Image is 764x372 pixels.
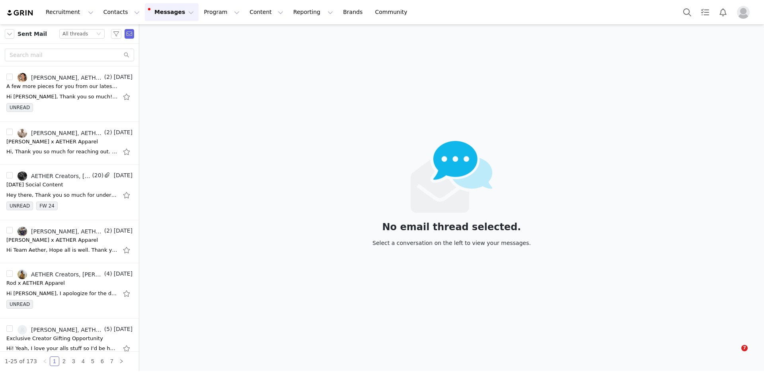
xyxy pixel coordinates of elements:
input: Search mail [5,49,134,61]
img: 3037cae8-1438-422a-8b6d-3cf3490a7dc3.jpg [18,270,27,279]
a: [PERSON_NAME], AETHER Creators [18,325,103,335]
span: UNREAD [6,300,33,309]
a: 7 [107,357,116,366]
a: AETHER Creators, [PERSON_NAME] [18,270,103,279]
li: Previous Page [40,356,50,366]
button: Notifications [714,3,732,21]
a: 3 [69,357,78,366]
a: 6 [98,357,107,366]
span: UNREAD [6,202,33,210]
i: icon: left [43,359,47,364]
li: 4 [78,356,88,366]
div: Hi! Yeah, I love your alls stuff so I'd be happy to collaborate on some apparel with you. What di... [6,345,118,352]
a: 5 [88,357,97,366]
div: Hi Amanda, Thank you so much! I would love the osa raglan sweatshirt in medium in coastal blue an... [6,93,118,101]
i: icon: down [96,31,101,37]
div: A few more pieces for you from our latest collection [6,82,118,90]
span: 7 [741,345,748,351]
a: 4 [79,357,88,366]
img: 840a9335-c1b5-46c5-bd7b-6c930c7f88a8--s.jpg [18,325,27,335]
div: Hi, Thank you so much for reaching out. I'm really happy to be a part of this campaign! I just wa... [6,148,118,156]
i: icon: right [119,359,124,364]
a: [PERSON_NAME], AETHER Creators [18,128,103,138]
li: 1-25 of 173 [5,356,37,366]
div: Valentine's Day Social Content [6,181,63,189]
div: Rod x AETHER Apparel [6,279,65,287]
i: icon: search [124,52,129,58]
li: 3 [69,356,78,366]
a: 2 [60,357,68,366]
img: grin logo [6,9,34,17]
div: AETHER Creators, [PERSON_NAME] [31,271,103,278]
a: Brands [338,3,370,21]
img: 07fbf8cb-2e28-44e7-82c4-f7754976720b.jpg [18,171,27,181]
span: UNREAD [6,103,33,112]
div: Hi Amanda, I apologize for the delayed response; I somehow missed your previous emails. I'm now b... [6,290,118,298]
li: Next Page [117,356,126,366]
div: Exclusive Creator Gifting Opportunity [6,335,103,343]
div: All threads [62,29,88,38]
img: fe58abe3-d64b-4d98-8b33-6d5b7ca352b1.jpg [18,73,27,82]
iframe: Intercom live chat [725,345,744,364]
div: [PERSON_NAME], AETHER Creators [31,327,103,333]
div: No email thread selected. [372,223,531,231]
button: Messages [145,3,199,21]
button: Program [199,3,244,21]
li: 1 [50,356,59,366]
button: Reporting [288,3,338,21]
div: Daniel x AETHER Apparel [6,236,98,244]
div: AETHER Creators, [PERSON_NAME], [PERSON_NAME] [31,173,90,179]
button: Content [245,3,288,21]
button: Recruitment [41,3,98,21]
span: Send Email [125,29,134,39]
div: Select a conversation on the left to view your messages. [372,239,531,247]
a: Community [370,3,416,21]
li: 5 [88,356,97,366]
a: AETHER Creators, [PERSON_NAME], [PERSON_NAME] [18,171,90,181]
li: 2 [59,356,69,366]
a: Tasks [696,3,714,21]
button: Profile [732,6,758,19]
div: Bartek x AETHER Apparel [6,138,98,146]
div: Hi Team Aether, Hope all is well. Thank you for reaching out with this opportunity. I really like... [6,246,118,254]
a: 1 [50,357,59,366]
div: Hey there, Thank you so much for understanding. I appreciate you reaching out. I will send an inv... [6,191,118,199]
img: placeholder-profile.jpg [737,6,750,19]
img: emails-empty2x.png [411,141,493,213]
img: 15c2853d-fcb1-41aa-b0ee-9ed807fe4ca1.jpg [18,227,27,236]
li: 6 [97,356,107,366]
li: 7 [107,356,117,366]
button: Contacts [99,3,144,21]
span: Sent Mail [18,30,47,38]
div: [PERSON_NAME], AETHER Creators [31,228,103,235]
span: FW 24 [36,202,58,210]
div: [PERSON_NAME], AETHER Creators [31,130,103,136]
a: [PERSON_NAME], AETHER Creators [18,227,103,236]
img: 52664ea0-e615-461e-bfbc-fae5c30a34cd--s.jpg [18,128,27,138]
div: [PERSON_NAME], AETHER Creators, [PERSON_NAME] [31,74,103,81]
span: (20) [90,171,103,180]
button: Search [678,3,696,21]
a: [PERSON_NAME], AETHER Creators, [PERSON_NAME] [18,73,103,82]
